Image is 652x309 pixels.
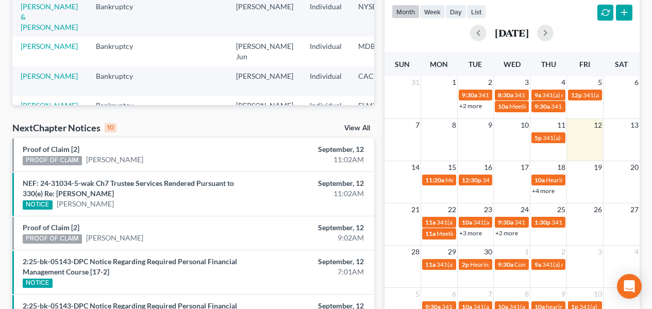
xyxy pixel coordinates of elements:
span: 9:30a [498,261,513,268]
span: 9 [487,119,493,131]
span: Sat [615,60,628,68]
span: 6 [451,288,457,300]
button: month [392,5,420,19]
div: September, 12 [257,144,363,154]
span: Tue [469,60,482,68]
div: September, 12 [257,256,363,267]
a: [PERSON_NAME] [21,42,78,50]
div: September, 12 [257,178,363,188]
div: 7:01AM [257,267,363,277]
span: 26 [593,203,603,216]
span: 9a [534,261,541,268]
span: 341(a) meeting for [PERSON_NAME] & [PERSON_NAME] [478,91,632,99]
span: 5 [414,288,421,300]
div: PROOF OF CLAIM [23,234,82,244]
a: NEF: 24-31034-5-wak Ch7 Trustee Services Rendered Pursuant to 330(e) Re: [PERSON_NAME] [23,179,234,198]
span: 2 [487,76,493,89]
td: Individual [302,66,350,96]
div: September, 12 [257,222,363,233]
span: Meeting for [PERSON_NAME] [509,102,590,110]
span: 15 [447,161,457,174]
span: 7 [487,288,493,300]
a: View All [344,125,370,132]
td: Bankruptcy [88,37,152,66]
span: 22 [447,203,457,216]
span: 16 [483,161,493,174]
span: 341(a) meeting for [PERSON_NAME] [482,176,582,184]
span: 5 [597,76,603,89]
span: 10a [462,218,472,226]
td: Bankruptcy [88,66,152,96]
span: Wed [504,60,521,68]
span: 341(a) meeting for [PERSON_NAME] [542,91,642,99]
span: 10a [534,176,545,184]
span: 9:30a [498,218,513,226]
span: Hearing for [PERSON_NAME] [546,176,626,184]
span: 12p [571,91,582,99]
span: 341(a) meeting for [PERSON_NAME] [437,261,536,268]
span: Meeting for [PERSON_NAME] & [PERSON_NAME] De [PERSON_NAME] [445,176,639,184]
span: 25 [556,203,566,216]
a: +2 more [495,229,518,237]
span: 8:30a [498,91,513,99]
span: 20 [629,161,640,174]
span: 11 [556,119,566,131]
span: Hearing for [PERSON_NAME] and [PERSON_NAME] [470,261,611,268]
span: 4 [560,76,566,89]
span: 1 [524,246,530,258]
td: [PERSON_NAME] Jun [228,37,302,66]
button: list [466,5,486,19]
a: 2:25-bk-05143-DPC Notice Regarding Required Personal Financial Management Course [17-2] [23,257,237,276]
td: FLMB [350,96,400,125]
td: Individual [302,37,350,66]
span: 9 [560,288,566,300]
span: 5p [534,134,542,142]
span: 2p [462,261,469,268]
span: 11a [425,261,436,268]
span: 10 [520,119,530,131]
a: Proof of Claim [2] [23,145,79,153]
span: 4 [633,246,640,258]
a: [PERSON_NAME] [21,101,78,110]
h2: [DATE] [495,27,529,38]
a: [PERSON_NAME] [86,154,143,165]
span: 29 [447,246,457,258]
span: Thu [541,60,556,68]
span: 19 [593,161,603,174]
span: 2 [560,246,566,258]
span: 9a [534,91,541,99]
span: 13 [629,119,640,131]
a: +2 more [459,102,482,110]
span: 8 [451,119,457,131]
div: NextChapter Notices [12,122,116,134]
a: [PERSON_NAME] [86,233,143,243]
span: 12:30p [462,176,481,184]
div: NOTICE [23,200,53,210]
a: [PERSON_NAME] [21,72,78,80]
span: 11:20a [425,176,444,184]
span: 341(a) meeting for [PERSON_NAME] [437,218,536,226]
a: +3 more [459,229,482,237]
td: Individual [302,96,350,125]
span: 18 [556,161,566,174]
button: week [420,5,445,19]
span: 30 [483,246,493,258]
div: 9:02AM [257,233,363,243]
span: 3 [524,76,530,89]
span: 21 [410,203,421,216]
div: PROOF OF CLAIM [23,156,82,165]
span: 23 [483,203,493,216]
td: Bankruptcy [88,96,152,125]
span: 7 [414,119,421,131]
span: 11a [425,218,436,226]
button: day [445,5,466,19]
div: NOTICE [23,279,53,288]
span: Sun [395,60,410,68]
td: [PERSON_NAME] [228,66,302,96]
span: 8 [524,288,530,300]
span: 6 [633,76,640,89]
span: 12 [593,119,603,131]
span: 10 [593,288,603,300]
span: Mon [430,60,448,68]
td: CACB [350,66,400,96]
